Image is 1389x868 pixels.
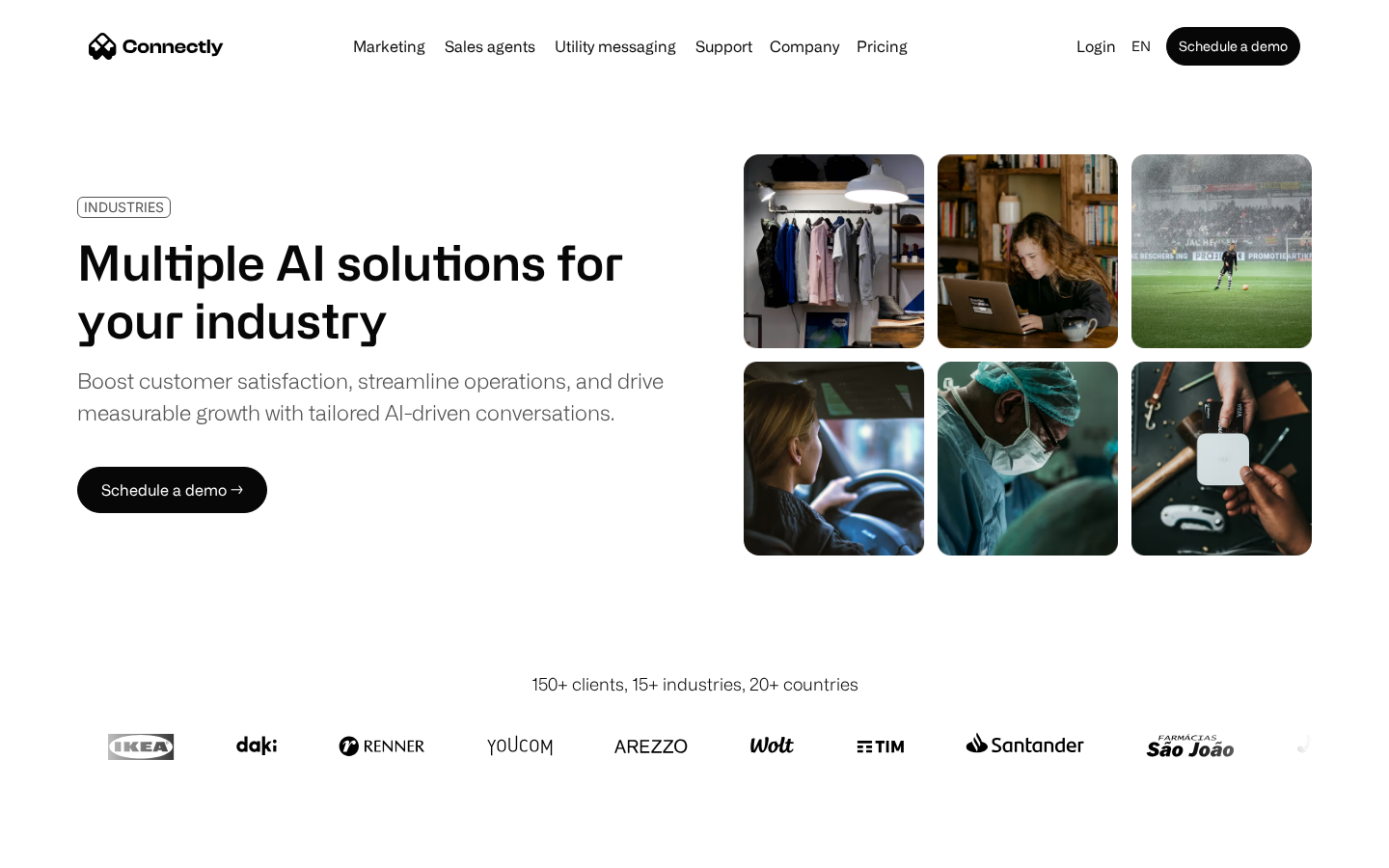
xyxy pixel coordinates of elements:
a: Sales agents [437,39,543,54]
a: Schedule a demo [1166,27,1300,66]
a: Marketing [345,39,433,54]
div: en [1131,33,1151,60]
a: Pricing [849,39,915,54]
ul: Language list [39,834,116,861]
a: Schedule a demo → [77,467,267,513]
aside: Language selected: English [19,832,116,861]
a: Login [1069,33,1124,60]
div: INDUSTRIES [84,200,164,214]
div: Company [770,33,839,60]
div: 150+ clients, 15+ industries, 20+ countries [531,671,858,697]
a: Utility messaging [547,39,684,54]
h1: Multiple AI solutions for your industry [77,233,664,349]
a: Support [688,39,760,54]
div: Boost customer satisfaction, streamline operations, and drive measurable growth with tailored AI-... [77,365,664,428]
